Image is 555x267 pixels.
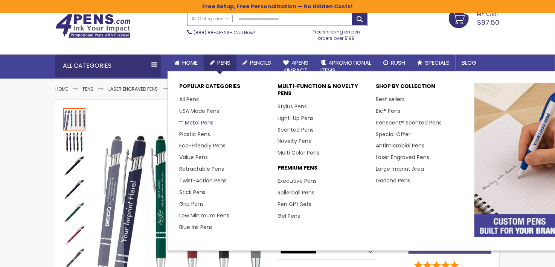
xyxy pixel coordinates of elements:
div: Custom Soft Touch® Metal Pens with Stylus - Special Offer [63,200,86,224]
a: Light-Up Pens [278,114,314,122]
a: Twist-Action Pens [179,177,227,184]
a: Plastic Pens [179,130,210,138]
a: Rollerball Pens [278,189,315,196]
a: Blog [456,55,482,71]
a: Rush [377,55,411,71]
div: Custom Soft Touch® Metal Pens with Stylus - Special Offer [63,224,86,247]
a: Specials [411,55,456,71]
span: - Call Now! [194,29,255,36]
img: Custom Soft Touch® Metal Pens with Stylus - Special Offer [63,155,85,177]
span: Pencils [250,59,271,67]
a: Stylus Pens [278,103,307,110]
a: Low Minimum Pens [179,212,229,219]
a: Gel Pens [278,212,300,220]
a: Scented Pens [278,126,314,133]
a: Eco-Friendly Pens [179,142,226,149]
p: Shop By Collection [376,83,467,94]
a: Grip Pens [179,200,204,208]
a: Best sellers [376,96,405,103]
a: PenScent® Scented Pens [376,119,442,126]
a: Large Imprint Area [376,165,424,173]
span: Pens [217,59,230,67]
div: Custom Soft Touch® Metal Pens with Stylus - Special Offer [63,154,86,177]
a: All Pens [179,96,199,103]
a: Home [55,86,68,92]
a: Special Offer [376,130,411,138]
a: USA Made Pens [179,107,219,115]
a: Value Pens [179,153,208,161]
a: Garland Pens [376,177,411,184]
img: Custom Soft Touch® Metal Pens with Stylus - Special Offer [63,225,85,247]
span: All Categories [191,16,229,22]
img: Custom Soft Touch® Metal Pens with Stylus - Special Offer [63,178,85,200]
a: Antimicrobial Pens [376,142,425,149]
a: Pens [83,86,93,92]
a: 4PROMOTIONALITEMS [314,55,377,79]
span: 4Pens 4impact [283,59,308,74]
img: Custom Soft Touch® Metal Pens with Stylus - Special Offer [63,201,85,224]
span: Blog [462,59,476,67]
a: Laser Engraved Pens [376,153,430,161]
div: Custom Soft Touch® Metal Pens with Stylus - Special Offer [63,107,86,130]
a: Blue Ink Pens [179,223,213,231]
span: Rush [391,59,405,67]
div: Custom Soft Touch® Metal Pens with Stylus - Special Offer [63,177,86,200]
span: Home [182,59,198,67]
div: All Categories [55,55,161,77]
a: All Categories [188,12,233,25]
a: Executive Pens [278,177,317,185]
a: Bic® Pens [376,107,401,115]
img: 4Pens Custom Pens and Promotional Products [55,14,131,38]
img: Custom Soft Touch® Metal Pens with Stylus - Special Offer [63,131,85,154]
span: $97.50 [477,18,500,27]
a: $97.50 250 [449,8,500,27]
a: (888) 88-4PENS [194,29,230,36]
a: Stick Pens [179,188,206,196]
span: Specials [425,59,450,67]
a: Multi Color Pens [278,149,320,156]
span: 4PROMOTIONAL ITEMS [320,59,371,74]
p: Popular Categories [179,83,270,94]
a: Laser Engraved Pens [108,86,158,92]
p: Multi-Function & Novelty Pens [278,83,369,101]
a: Home [168,55,204,71]
a: 4Pens4impact [277,55,314,79]
a: Pens [204,55,236,71]
a: Pencils [236,55,277,71]
div: Free shipping on pen orders over $199 [305,26,368,41]
a: Retractable Pens [179,165,224,173]
a: Novelty Pens [278,137,311,145]
p: Premium Pens [278,164,369,175]
a: Metal Pens [179,119,213,126]
a: Pen Gift Sets [278,200,312,208]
